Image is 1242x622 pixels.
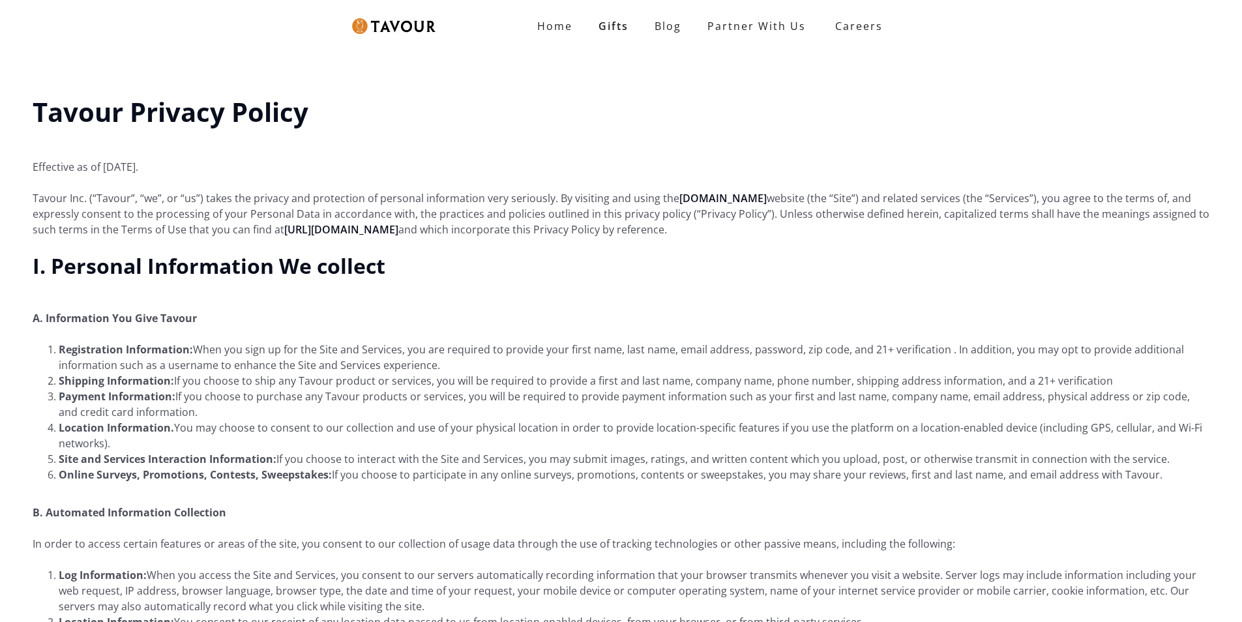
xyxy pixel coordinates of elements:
strong: B. Automated Information Collection [33,505,226,520]
li: If you choose to purchase any Tavour products or services, you will be required to provide paymen... [59,389,1209,420]
li: If you choose to participate in any online surveys, promotions, contents or sweepstakes, you may ... [59,467,1209,482]
strong: Payment Information: [59,389,175,404]
strong: Shipping Information: [59,374,174,388]
strong: Log Information: [59,568,147,582]
a: Home [524,13,585,39]
li: If you choose to ship any Tavour product or services, you will be required to provide a first and... [59,373,1209,389]
li: If you choose to interact with the Site and Services, you may submit images, ratings, and written... [59,451,1209,467]
strong: Home [537,19,572,33]
strong: Tavour Privacy Policy [33,94,308,130]
a: Gifts [585,13,642,39]
strong: Online Surveys, Promotions, Contests, Sweepstakes: [59,467,332,482]
strong: Careers [835,13,883,39]
strong: Registration Information: [59,342,193,357]
p: Tavour Inc. (“Tavour”, “we”, or “us”) takes the privacy and protection of personal information ve... [33,190,1209,237]
a: Partner With Us [694,13,819,39]
li: You may choose to consent to our collection and use of your physical location in order to provide... [59,420,1209,451]
strong: A. Information You Give Tavour [33,311,197,325]
p: Effective as of [DATE]. [33,143,1209,175]
li: When you sign up for the Site and Services, you are required to provide your first name, last nam... [59,342,1209,373]
a: [URL][DOMAIN_NAME] [284,222,398,237]
strong: Site and Services Interaction Information: [59,452,276,466]
a: Careers [819,8,893,44]
strong: I. Personal Information We collect [33,252,385,280]
a: Blog [642,13,694,39]
li: When you access the Site and Services, you consent to our servers automatically recording informa... [59,567,1209,614]
strong: Location Information. [59,421,174,435]
a: [DOMAIN_NAME] [679,191,767,205]
p: In order to access certain features or areas of the site, you consent to our collection of usage ... [33,536,1209,552]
